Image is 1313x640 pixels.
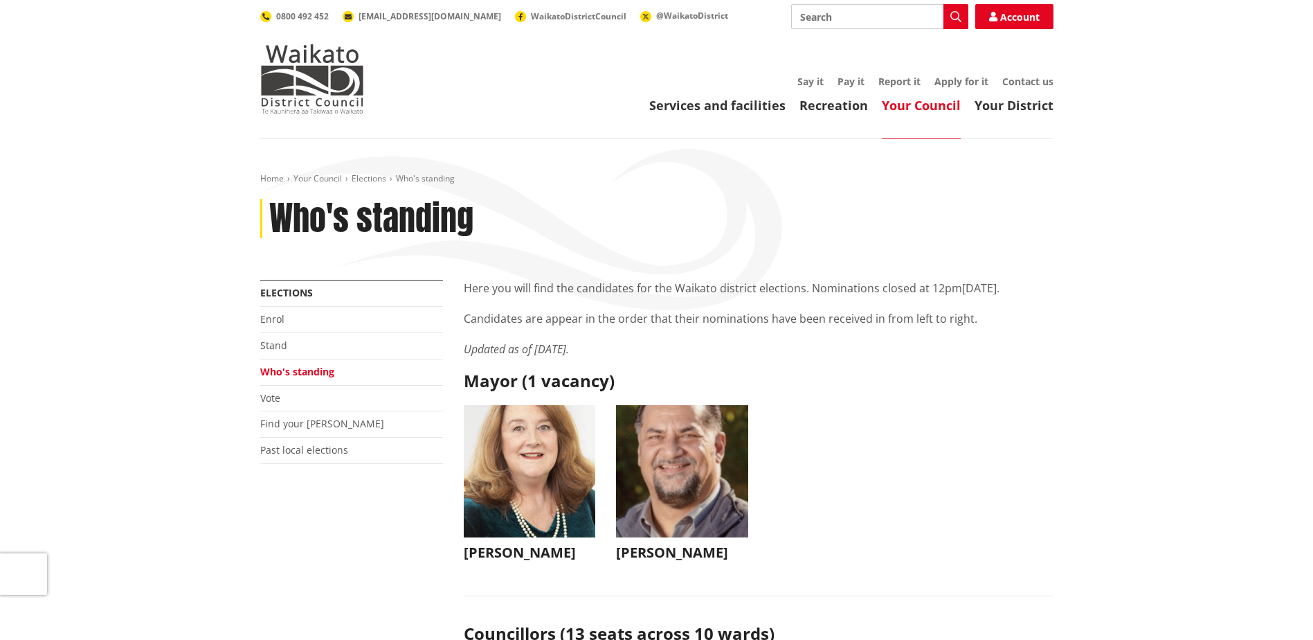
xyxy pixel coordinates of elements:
[878,75,921,88] a: Report it
[293,172,342,184] a: Your Council
[464,369,615,392] strong: Mayor (1 vacancy)
[616,405,748,568] button: [PERSON_NAME]
[649,97,786,114] a: Services and facilities
[464,310,1053,327] p: Candidates are appear in the order that their nominations have been received in from left to right.
[464,405,596,537] img: WO-M__CHURCH_J__UwGuY
[260,312,284,326] a: Enrol
[260,391,280,405] a: Vote
[260,172,284,184] a: Home
[616,405,748,537] img: WO-M__BECH_A__EWN4j
[260,417,384,430] a: Find your [PERSON_NAME]
[343,10,501,22] a: [EMAIL_ADDRESS][DOMAIN_NAME]
[656,10,728,21] span: @WaikatoDistrict
[934,75,988,88] a: Apply for it
[260,10,329,22] a: 0800 492 452
[515,10,626,22] a: WaikatoDistrictCouncil
[352,172,386,184] a: Elections
[464,544,596,561] h3: [PERSON_NAME]
[837,75,864,88] a: Pay it
[260,44,364,114] img: Waikato District Council - Te Kaunihera aa Takiwaa o Waikato
[616,544,748,561] h3: [PERSON_NAME]
[359,10,501,22] span: [EMAIL_ADDRESS][DOMAIN_NAME]
[975,97,1053,114] a: Your District
[396,172,455,184] span: Who's standing
[531,10,626,22] span: WaikatoDistrictCouncil
[260,443,348,456] a: Past local elections
[791,4,968,29] input: Search input
[464,341,569,357] em: Updated as of [DATE].
[464,280,1053,296] p: Here you will find the candidates for the Waikato district elections. Nominations closed at 12pm[...
[260,339,287,352] a: Stand
[464,405,596,568] button: [PERSON_NAME]
[260,286,313,299] a: Elections
[276,10,329,22] span: 0800 492 452
[799,97,868,114] a: Recreation
[1002,75,1053,88] a: Contact us
[260,365,334,378] a: Who's standing
[797,75,824,88] a: Say it
[640,10,728,21] a: @WaikatoDistrict
[260,173,1053,185] nav: breadcrumb
[269,199,473,239] h1: Who's standing
[882,97,961,114] a: Your Council
[975,4,1053,29] a: Account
